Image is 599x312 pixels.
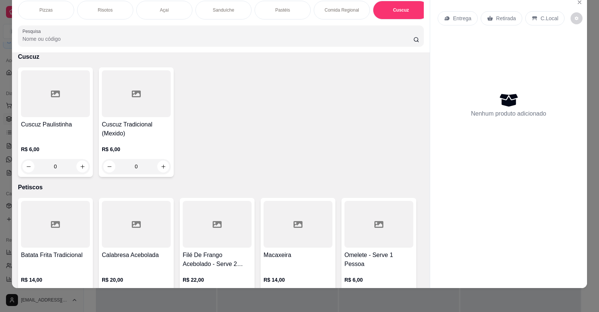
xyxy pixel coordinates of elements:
[213,7,234,13] p: Sanduíche
[21,146,90,153] p: R$ 6,00
[541,15,558,22] p: C.Local
[453,15,471,22] p: Entrega
[264,276,332,284] p: R$ 14,00
[18,183,424,192] p: Petiscos
[393,7,409,13] p: Cuscuz
[325,7,359,13] p: Comida Regional
[344,276,413,284] p: R$ 6,00
[471,109,546,118] p: Nenhum produto adicionado
[21,251,90,260] h4: Batata Frita Tradicional
[21,276,90,284] p: R$ 14,00
[39,7,52,13] p: Pizzas
[22,35,413,43] input: Pesquisa
[264,251,332,260] h4: Macaxeira
[102,146,171,153] p: R$ 6,00
[275,7,290,13] p: Pastéis
[102,276,171,284] p: R$ 20,00
[102,120,171,138] h4: Cuscuz Tradicional (Mexido)
[183,251,252,269] h4: Filé De Frango Acebolado - Serve 2 Pessoas
[102,251,171,260] h4: Calabresa Acebolada
[183,276,252,284] p: R$ 22,00
[160,7,169,13] p: Açaí
[21,120,90,129] h4: Cuscuz Paulistinha
[496,15,516,22] p: Retirada
[344,251,413,269] h4: Omelete - Serve 1 Pessoa
[98,7,113,13] p: Risotos
[18,52,424,61] p: Cuscuz
[571,12,583,24] button: decrease-product-quantity
[22,28,43,34] label: Pesquisa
